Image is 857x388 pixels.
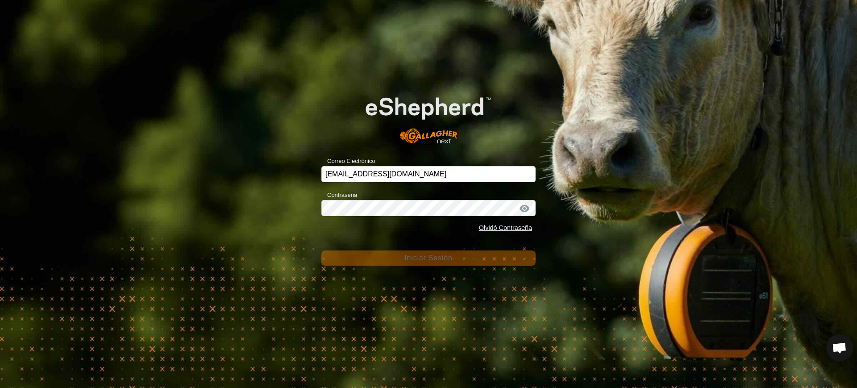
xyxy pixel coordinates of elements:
[404,254,452,262] span: Iniciar Sesión
[321,166,536,182] input: Correo Electrónico
[343,79,514,153] img: Logo de eShepherd
[321,250,536,266] button: Iniciar Sesión
[479,224,532,231] a: Olvidó Contraseña
[321,191,357,200] label: Contraseña
[826,334,853,361] div: Chat abierto
[321,157,375,166] label: Correo Electrónico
